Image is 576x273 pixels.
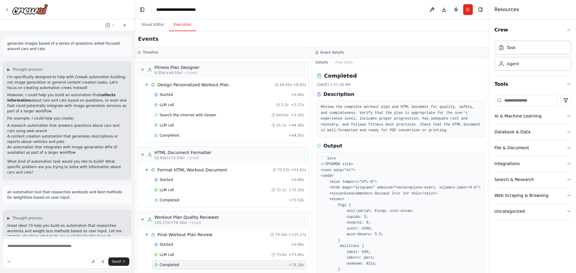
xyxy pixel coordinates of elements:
[156,7,196,13] nav: breadcrumb
[494,93,571,224] div: Tools
[154,214,219,220] div: Workout Plan Quality Reviewer
[160,133,179,138] span: Completed
[112,259,121,264] span: Send
[5,257,13,266] button: Improve this prompt
[138,35,158,43] h2: Events
[494,140,571,156] button: File & Document
[494,76,571,93] button: Tools
[7,92,127,114] p: However, I could help you build an automation that about cars and cats based on questions, or eve...
[185,70,197,75] span: • 1 task
[323,142,342,150] h3: Output
[7,123,127,134] li: A research automation that answers questions about cars and cats using web search
[137,19,169,31] button: Visual Editor
[141,67,144,72] span: ▼
[320,50,344,55] h3: Event details
[507,61,519,67] div: Agent
[494,203,571,219] button: Uncategorized
[12,67,42,72] span: Thought process
[494,129,530,135] div: Database & Data
[160,263,179,267] span: Completed
[154,220,187,225] span: 125.17s (+74.16s)
[494,161,520,167] div: Integrations
[289,263,304,267] span: + 74.16s
[324,72,357,80] h2: Completed
[160,198,179,203] span: Completed
[280,82,292,87] span: 44.55s
[143,50,158,55] h3: Timeline
[7,134,127,144] li: A content creation automation that generates descriptions or reports about vehicles and pets
[291,177,304,182] span: + 0.00s
[7,216,42,221] button: ▶Thought process
[145,82,148,87] span: ▼
[293,82,306,87] span: + 8.05s
[189,220,201,225] span: • 1 task
[494,113,541,119] div: AI & Machine Learning
[312,58,332,67] button: Details
[289,252,304,257] span: + 73.90s
[154,156,185,160] span: 52.62s (+72.53s)
[99,257,107,266] button: Click to speak your automation idea
[289,232,306,237] span: + 125.17s
[494,145,529,151] div: File & Document
[494,192,548,198] div: Web Scraping & Browsing
[494,172,571,187] button: Search & Research
[145,232,148,237] span: ▼
[276,123,286,128] span: 41.1s
[321,104,481,134] pre: Review the complete workout plan and HTML document for quality, safety, and completeness. Verify ...
[187,156,199,160] span: • 1 task
[160,92,173,97] span: Started
[103,22,117,29] button: Switch to previous chat
[494,208,525,214] div: Uncategorized
[7,223,127,245] p: Great idea! I'll help you build an automation that researches workouts and weight loss methods ba...
[160,188,174,192] span: LLM call
[281,102,289,107] span: 2.2s
[291,92,304,97] span: + 0.00s
[507,45,516,51] div: Task
[160,242,173,247] span: Started
[169,19,196,31] button: Execution
[7,216,10,221] span: ▶
[476,5,485,14] button: Hide right sidebar
[89,257,97,266] button: Upload files
[289,133,304,138] span: + 44.55s
[291,242,304,247] span: + 0.00s
[7,67,42,72] button: ▶Thought process
[141,153,144,157] span: ▼
[157,82,229,88] span: Design Personalized Workout Plan
[494,156,571,171] button: Integrations
[291,102,304,107] span: + 2.27s
[494,6,519,13] h4: Resources
[160,113,216,117] span: Search the internet with Serper
[154,70,182,75] span: 8.05s (+44.55s)
[494,177,534,182] div: Search & Research
[120,22,129,29] button: Start a new chat
[138,5,146,14] button: Hide left sidebar
[7,159,127,175] p: What kind of automation task would you like to build? What specific problem are you trying to sol...
[160,252,174,257] span: LLM call
[160,102,174,107] span: LLM call
[154,150,211,156] div: HTML Document Formatter
[275,232,287,237] span: 74.16s
[7,116,127,121] p: For example, I could help you create:
[7,67,10,72] span: ▶
[108,257,129,266] button: Send
[494,124,571,140] button: Database & Data
[157,167,227,173] span: Format HTML Workout Document
[160,177,173,182] span: Started
[317,82,485,87] div: [DATE] 1:51:20 PM
[291,113,304,117] span: + 3.32s
[277,168,290,172] span: 72.53s
[494,188,571,203] button: Web Scraping & Browsing
[12,216,42,221] span: Thought process
[289,188,304,192] span: + 72.31s
[12,4,48,15] img: Logo
[276,188,286,192] span: 72.1s
[7,189,127,200] p: an automation tool that researches workouts and best methods for weightloss based on user input.
[494,108,571,124] button: AI & Machine Learning
[141,217,144,222] span: ▼
[145,168,148,172] span: ▼
[7,41,127,52] p: generate images based of a series of questions asked focused around cars and cats
[291,168,306,172] span: + 52.62s
[276,113,289,117] span: 941ms
[160,123,174,128] span: LLM call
